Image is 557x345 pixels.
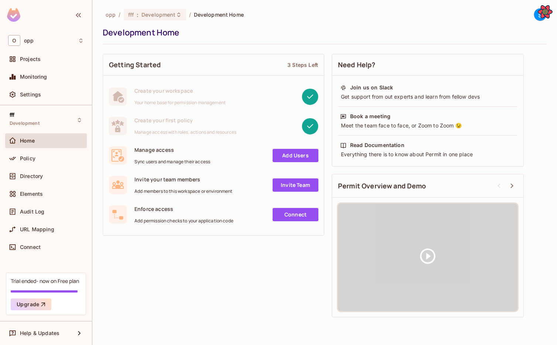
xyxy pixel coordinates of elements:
[141,11,175,18] span: Development
[340,122,515,129] div: Meet the team face to face, or Zoom to Zoom 😉
[194,11,244,18] span: Development Home
[106,11,116,18] span: the active workspace
[134,218,233,224] span: Add permission checks to your application code
[134,159,210,165] span: Sync users and manage their access
[534,8,547,21] div: s
[128,11,134,18] span: fff
[10,112,14,118] span: fff
[134,205,233,212] span: Enforce access
[20,56,41,62] span: Projects
[338,60,376,69] span: Need Help?
[134,146,210,153] span: Manage access
[136,12,139,18] span: :
[11,277,79,284] div: Trial ended- now on Free plan
[350,84,393,91] div: Join us on Slack
[20,92,41,98] span: Settings
[273,178,318,192] a: Invite Team
[20,138,35,144] span: Home
[20,191,43,197] span: Elements
[20,209,44,215] span: Audit Log
[134,87,226,94] span: Create your workspace
[273,149,318,162] a: Add Users
[287,61,318,68] div: 3 Steps Left
[338,181,426,191] span: Permit Overview and Demo
[7,8,20,22] img: SReyMgAAAABJRU5ErkJggg==
[134,188,233,194] span: Add members to this workspace or environment
[10,120,40,126] span: Development
[340,93,515,100] div: Get support from out experts and learn from fellow devs
[20,173,43,179] span: Directory
[134,117,236,124] span: Create your first policy
[189,11,191,18] li: /
[20,74,47,80] span: Monitoring
[134,129,236,135] span: Manage access with roles, actions and resources
[20,330,59,336] span: Help & Updates
[24,38,34,44] span: Workspace: opp
[20,156,35,161] span: Policy
[134,100,226,106] span: Your home base for permission management
[350,113,390,120] div: Book a meeting
[103,27,543,38] div: Development Home
[340,151,515,158] div: Everything there is to know about Permit in one place
[273,208,318,221] a: Connect
[538,4,553,19] button: Open React Query Devtools
[11,298,51,310] button: Upgrade
[119,11,120,18] li: /
[109,60,161,69] span: Getting Started
[134,176,233,183] span: Invite your team members
[20,244,41,250] span: Connect
[8,35,20,46] span: O
[20,226,54,232] span: URL Mapping
[350,141,404,149] div: Read Documentation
